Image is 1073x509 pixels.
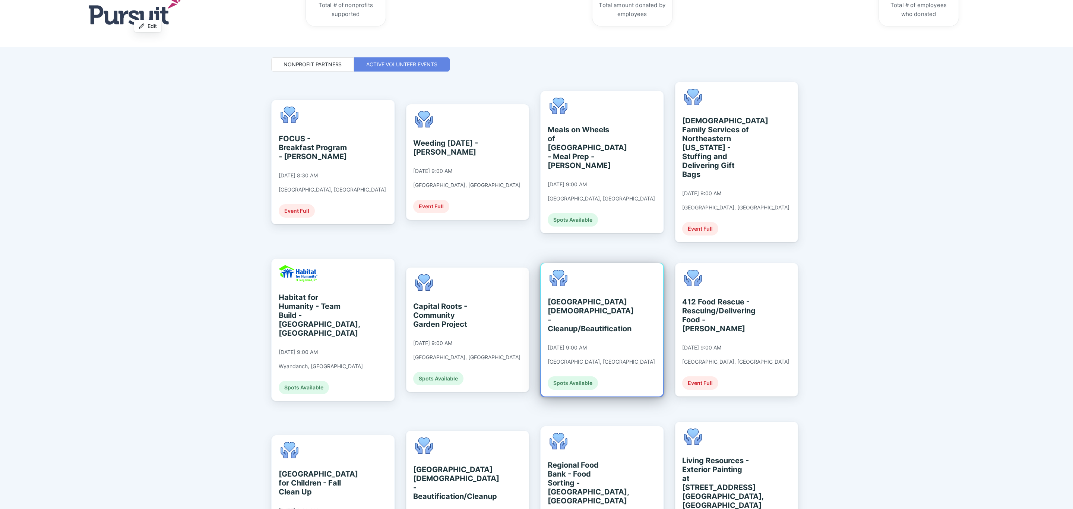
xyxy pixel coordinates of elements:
[279,363,363,370] div: Wyandanch, [GEOGRAPHIC_DATA]
[413,168,452,174] div: [DATE] 9:00 AM
[413,372,463,385] div: Spots Available
[413,139,481,157] div: Weeding [DATE] - [PERSON_NAME]
[279,186,386,193] div: [GEOGRAPHIC_DATA], [GEOGRAPHIC_DATA]
[284,61,342,68] div: Nonprofit Partners
[682,222,718,235] div: Event Full
[312,1,380,19] div: Total # of nonprofits supported
[279,349,318,355] div: [DATE] 9:00 AM
[548,461,616,505] div: Regional Food Bank - Food Sorting - [GEOGRAPHIC_DATA], [GEOGRAPHIC_DATA]
[413,200,449,213] div: Event Full
[682,376,718,390] div: Event Full
[279,172,318,179] div: [DATE] 8:30 AM
[548,125,616,170] div: Meals on Wheels of [GEOGRAPHIC_DATA] - Meal Prep - [PERSON_NAME]
[548,344,587,351] div: [DATE] 9:00 AM
[279,293,347,338] div: Habitat for Humanity - Team Build - [GEOGRAPHIC_DATA], [GEOGRAPHIC_DATA]
[134,20,161,32] button: Edit
[548,213,598,227] div: Spots Available
[548,358,655,365] div: [GEOGRAPHIC_DATA], [GEOGRAPHIC_DATA]
[413,354,520,361] div: [GEOGRAPHIC_DATA], [GEOGRAPHIC_DATA]
[279,204,315,218] div: Event Full
[413,465,481,501] div: [GEOGRAPHIC_DATA][DEMOGRAPHIC_DATA] - Beautification/Cleanup
[682,204,789,211] div: [GEOGRAPHIC_DATA], [GEOGRAPHIC_DATA]
[279,470,347,496] div: [GEOGRAPHIC_DATA] for Children - Fall Clean Up
[682,344,721,351] div: [DATE] 9:00 AM
[548,376,598,390] div: Spots Available
[279,381,329,394] div: Spots Available
[682,190,721,197] div: [DATE] 9:00 AM
[548,195,655,202] div: [GEOGRAPHIC_DATA], [GEOGRAPHIC_DATA]
[413,340,452,347] div: [DATE] 9:00 AM
[682,116,750,179] div: [DEMOGRAPHIC_DATA] Family Services of Northeastern [US_STATE] - Stuffing and Delivering Gift Bags
[548,181,587,188] div: [DATE] 9:00 AM
[366,61,437,68] div: Active Volunteer Events
[148,22,157,30] span: Edit
[682,358,789,365] div: [GEOGRAPHIC_DATA], [GEOGRAPHIC_DATA]
[413,182,520,189] div: [GEOGRAPHIC_DATA], [GEOGRAPHIC_DATA]
[548,297,616,333] div: [GEOGRAPHIC_DATA][DEMOGRAPHIC_DATA] - Cleanup/Beautification
[413,302,481,329] div: Capital Roots - Community Garden Project
[682,297,750,333] div: 412 Food Rescue - Rescuing/Delivering Food - [PERSON_NAME]
[885,1,953,19] div: Total # of employees who donated
[598,1,666,19] div: Total amount donated by employees
[279,134,347,161] div: FOCUS - Breakfast Program - [PERSON_NAME]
